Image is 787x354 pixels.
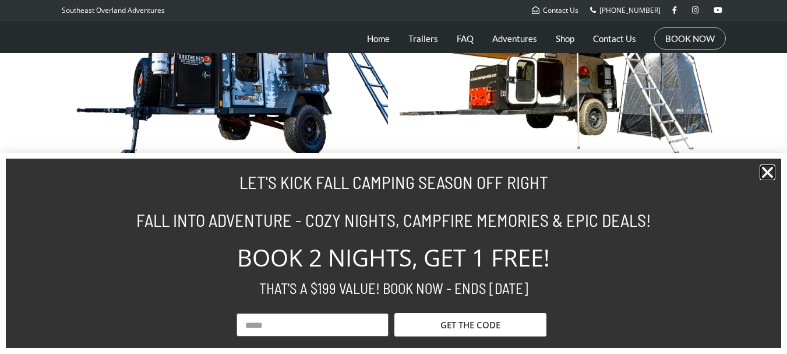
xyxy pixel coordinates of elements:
a: Home [367,24,390,53]
span: GET THE CODE [440,321,500,330]
span: Contact Us [543,5,578,15]
a: Contact Us [593,24,636,53]
span: [PHONE_NUMBER] [599,5,661,15]
a: Adventures [492,24,537,53]
a: Shop [556,24,574,53]
button: GET THE CODE [394,313,546,337]
a: BOOK NOW [665,33,715,44]
h2: FALL INTO ADVENTURE - COZY NIGHTS, CAMPFIRE MEMORIES & EPIC DEALS! [68,211,720,229]
h2: THAT'S A $199 VALUE! BOOK NOW - ENDS [DATE] [68,281,720,296]
a: Trailers [408,24,438,53]
a: [PHONE_NUMBER] [590,5,661,15]
a: FAQ [457,24,474,53]
h2: LET'S KICK FALL CAMPING SEASON OFF RIGHT [68,173,720,191]
h2: BOOK 2 NIGHTS, GET 1 FREE! [68,246,720,269]
p: Southeast Overland Adventures [62,3,165,18]
a: Contact Us [532,5,578,15]
a: Close [760,164,775,180]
